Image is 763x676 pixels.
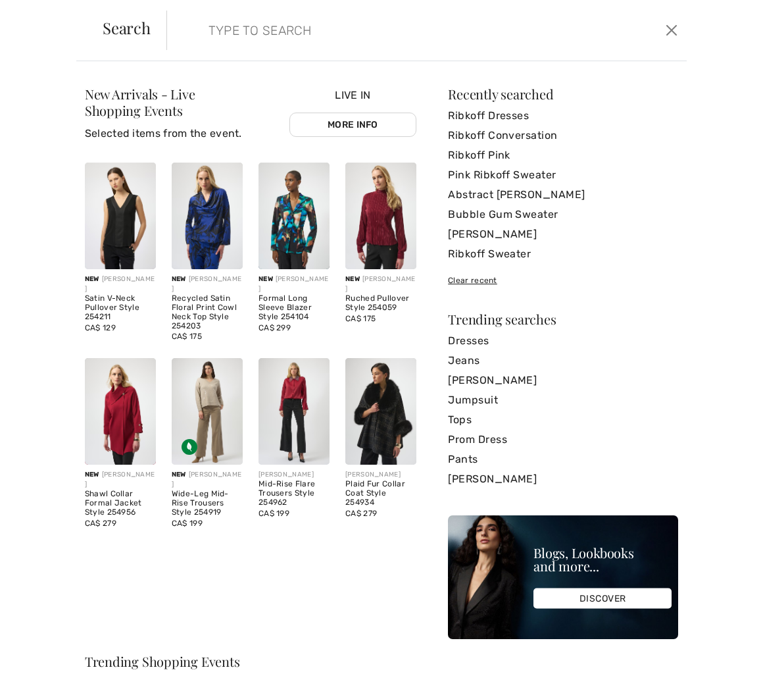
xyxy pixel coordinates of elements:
[448,224,678,244] a: [PERSON_NAME]
[85,490,156,517] div: Shawl Collar Formal Jacket Style 254956
[172,471,186,479] span: New
[289,113,417,137] a: More Info
[345,294,416,313] div: Ruched Pullover Style 254059
[258,480,330,507] div: Mid-Rise Flare Trousers Style 254962
[172,490,243,517] div: Wide-Leg Mid-Rise Trousers Style 254919
[258,163,330,269] img: Formal Long Sleeve Blazer Style 254104. Black/Multi
[448,165,678,185] a: Pink Ribkoff Sweater
[448,126,678,145] a: Ribkoff Conversation
[172,358,243,465] img: Wide-Leg Mid-Rise Trousers Style 254919. Birch
[182,439,197,455] img: Sustainable Fabric
[85,274,156,294] div: [PERSON_NAME]
[448,331,678,351] a: Dresses
[31,9,58,21] span: Chat
[289,88,417,152] div: Live In
[85,85,195,119] span: New Arrivals - Live Shopping Events
[199,11,547,50] input: TYPE TO SEARCH
[85,163,156,269] img: Satin V-Neck Pullover Style 254211. Black
[448,515,678,639] img: Blogs, Lookbooks and more...
[172,294,243,330] div: Recycled Satin Floral Print Cowl Neck Top Style 254203
[85,126,289,142] p: Selected items from the event.
[448,185,678,205] a: Abstract [PERSON_NAME]
[448,410,678,430] a: Tops
[345,314,376,323] span: CA$ 175
[258,274,330,294] div: [PERSON_NAME]
[172,274,243,294] div: [PERSON_NAME]
[172,275,186,283] span: New
[172,470,243,490] div: [PERSON_NAME]
[85,470,156,490] div: [PERSON_NAME]
[345,358,416,465] img: Plaid Fur Collar Coat Style 254934. Black/Gold
[448,450,678,469] a: Pants
[103,20,151,36] span: Search
[533,546,672,573] div: Blogs, Lookbooks and more...
[448,205,678,224] a: Bubble Gum Sweater
[345,274,416,294] div: [PERSON_NAME]
[258,294,330,321] div: Formal Long Sleeve Blazer Style 254104
[85,275,99,283] span: New
[448,244,678,264] a: Ribkoff Sweater
[448,469,678,489] a: [PERSON_NAME]
[533,588,672,609] div: DISCOVER
[448,274,678,286] div: Clear recent
[345,470,416,480] div: [PERSON_NAME]
[258,470,330,480] div: [PERSON_NAME]
[448,145,678,165] a: Ribkoff Pink
[345,509,377,518] span: CA$ 279
[448,106,678,126] a: Ribkoff Dresses
[85,471,99,479] span: New
[85,519,116,528] span: CA$ 279
[448,351,678,371] a: Jeans
[258,275,273,283] span: New
[448,390,678,410] a: Jumpsuit
[172,163,243,269] img: Recycled Satin Floral Print Cowl Neck Top Style 254203. Black/Royal Sapphire
[85,294,156,321] div: Satin V-Neck Pullover Style 254211
[172,519,203,528] span: CA$ 199
[448,371,678,390] a: [PERSON_NAME]
[345,275,360,283] span: New
[448,313,678,326] div: Trending searches
[85,323,116,332] span: CA$ 129
[258,323,291,332] span: CA$ 299
[258,358,330,465] img: Mid-Rise Flare Trousers Style 254962. Black
[172,332,202,341] span: CA$ 175
[85,358,156,465] img: Shawl Collar Formal Jacket Style 254956. Birch melange
[258,509,289,518] span: CA$ 199
[85,655,678,668] div: Trending Shopping Events
[345,480,416,507] div: Plaid Fur Collar Coat Style 254934
[448,430,678,450] a: Prom Dress
[662,20,681,41] button: Close
[345,163,416,269] img: Ruched Pullover Style 254059. Burgundy
[448,88,678,101] div: Recently searched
